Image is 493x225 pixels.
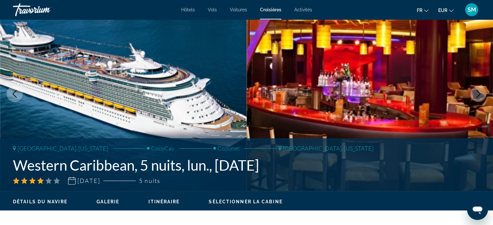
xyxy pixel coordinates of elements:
[139,177,160,184] span: 5 nuits
[283,145,373,152] span: [GEOGRAPHIC_DATA], [US_STATE]
[13,1,78,18] a: Travorium
[151,145,174,152] span: CocoCay
[18,145,108,152] span: [GEOGRAPHIC_DATA], [US_STATE]
[467,199,488,220] iframe: Bouton de lancement de la fenêtre de messagerie
[209,199,282,205] button: Sélectionner la cabine
[13,199,67,204] span: Détails du navire
[181,7,195,12] a: Hôtels
[417,6,428,15] button: Change language
[208,7,217,12] a: Vols
[470,86,487,102] button: Next image
[230,7,247,12] a: Voitures
[97,199,120,205] button: Galerie
[148,199,180,205] button: Itinéraire
[13,157,376,174] h1: Western Caribbean, 5 nuits, lun., [DATE]
[417,8,422,13] span: fr
[77,177,100,184] span: [DATE]
[148,199,180,204] span: Itinéraire
[97,199,120,204] span: Galerie
[13,199,67,205] button: Détails du navire
[463,3,480,17] button: User Menu
[467,6,476,13] span: SM
[6,86,23,102] button: Previous image
[294,7,312,12] a: Activités
[209,199,282,204] span: Sélectionner la cabine
[438,8,447,13] span: EUR
[217,145,240,152] span: Cozumel
[260,7,281,12] a: Croisières
[438,6,453,15] button: Change currency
